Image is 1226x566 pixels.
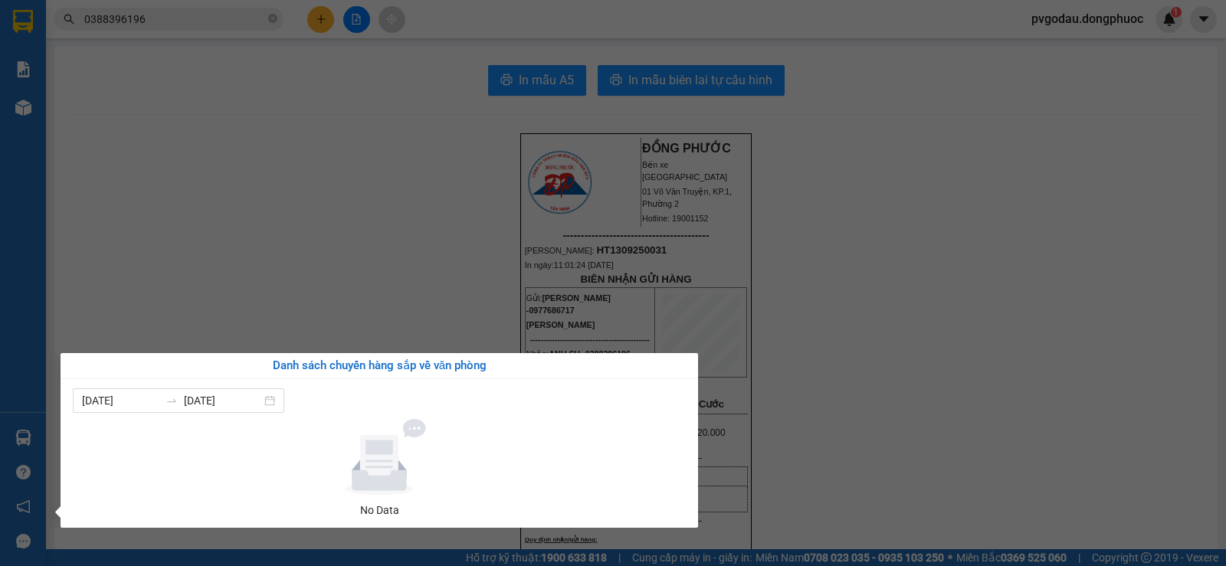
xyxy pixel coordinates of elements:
span: to [166,394,178,407]
input: Từ ngày [82,392,159,409]
span: swap-right [166,394,178,407]
input: Đến ngày [184,392,261,409]
div: Danh sách chuyến hàng sắp về văn phòng [73,357,686,375]
div: No Data [79,502,680,519]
